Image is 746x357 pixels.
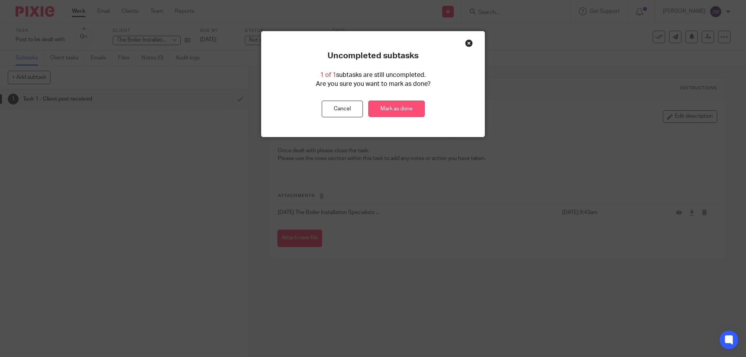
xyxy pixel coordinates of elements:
[368,101,425,117] a: Mark as done
[465,39,473,47] div: Close this dialog window
[320,71,426,80] p: subtasks are still uncompleted.
[316,80,431,89] p: Are you sure you want to mark as done?
[322,101,363,117] button: Cancel
[328,51,418,61] p: Uncompleted subtasks
[320,72,336,78] span: 1 of 1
